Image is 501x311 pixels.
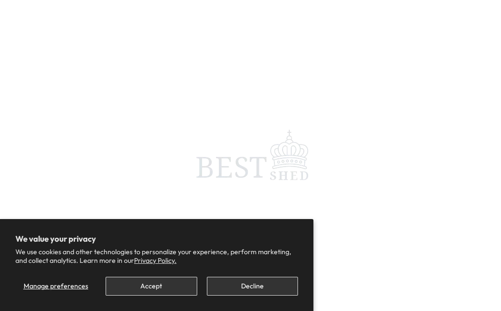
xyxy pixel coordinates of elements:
[15,234,298,243] h2: We value your privacy
[106,277,197,296] button: Accept
[134,256,176,265] a: Privacy Policy.
[15,277,96,296] button: Manage preferences
[207,277,298,296] button: Decline
[15,247,298,265] p: We use cookies and other technologies to personalize your experience, perform marketing, and coll...
[24,282,88,290] span: Manage preferences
